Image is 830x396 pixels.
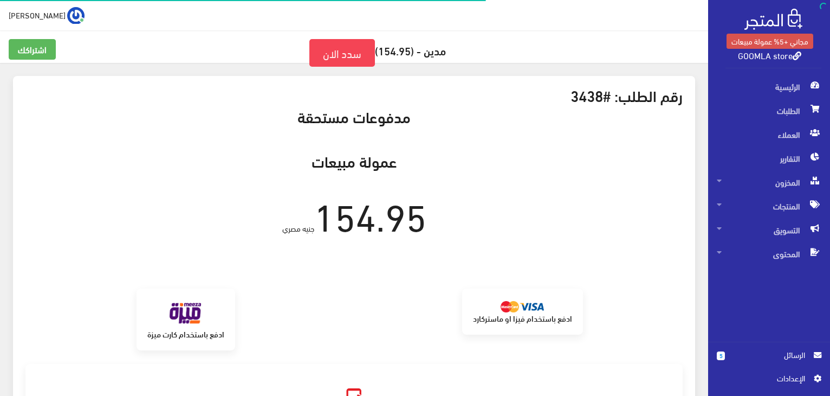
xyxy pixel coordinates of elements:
[164,299,207,328] img: meeza.png
[67,7,85,24] img: ...
[717,349,821,372] a: 5 الرسائل
[708,99,830,123] a: الطلبات
[717,218,821,242] span: التسويق
[717,242,821,266] span: المحتوى
[725,372,805,384] span: اﻹعدادات
[9,7,85,24] a: ... [PERSON_NAME]
[744,9,802,30] img: .
[314,179,426,247] span: 154.95
[738,47,801,63] a: GOOMLA store
[147,328,224,340] strong: ادفع باستخدام كارت ميزة
[708,194,830,218] a: المنتجات
[501,301,544,312] img: mastercard.png
[717,372,821,389] a: اﻹعدادات
[25,87,683,104] h3: رقم الطلب: #3438
[17,152,691,242] div: جنيه مصري
[717,146,821,170] span: التقارير
[717,170,821,194] span: المخزون
[717,99,821,123] span: الطلبات
[708,75,830,99] a: الرئيسية
[309,39,375,67] a: سدد الان
[717,352,725,360] span: 5
[25,152,683,169] h3: عمولة مبيعات
[727,34,813,49] a: مجاني +5% عمولة مبيعات
[9,39,56,60] a: اشتراكك
[708,123,830,146] a: العملاء
[9,39,699,67] h5: مدين - (154.95)
[734,349,805,361] span: الرسائل
[717,194,821,218] span: المنتجات
[25,108,683,125] h3: مدفوعات مستحقة
[717,123,821,146] span: العملاء
[717,75,821,99] span: الرئيسية
[708,242,830,266] a: المحتوى
[473,312,572,324] strong: ادفع باستخدام فيزا او ماستركارد
[708,146,830,170] a: التقارير
[9,8,66,22] span: [PERSON_NAME]
[708,170,830,194] a: المخزون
